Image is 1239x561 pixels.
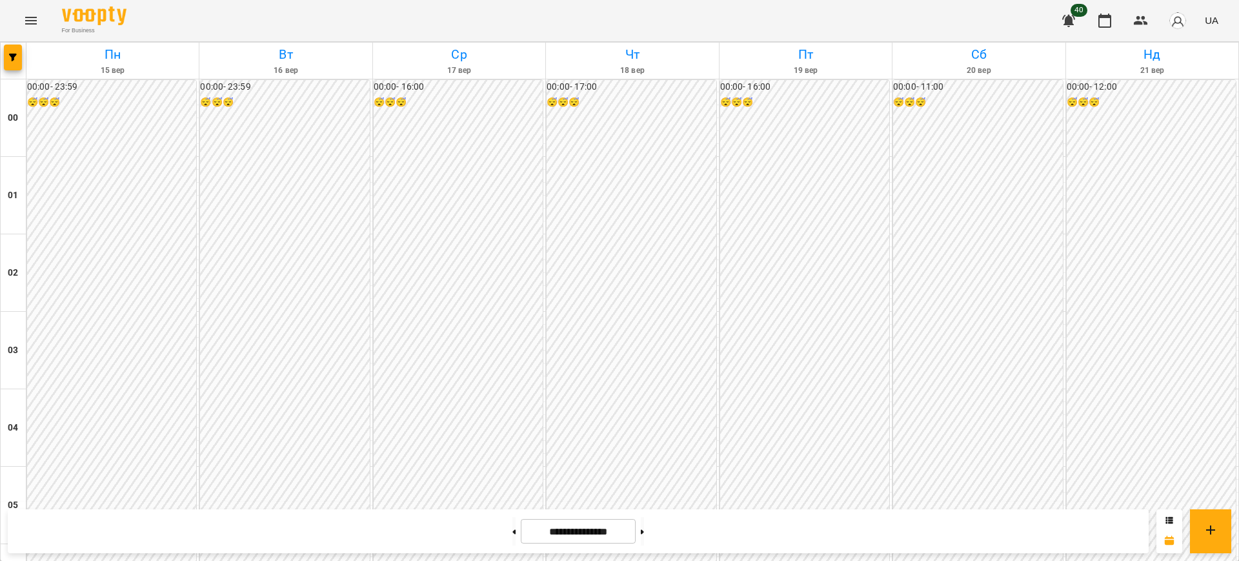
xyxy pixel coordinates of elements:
h6: 😴😴😴 [547,96,716,110]
h6: Пн [28,45,197,65]
span: UA [1205,14,1218,27]
img: Voopty Logo [62,6,126,25]
h6: 😴😴😴 [200,96,369,110]
h6: 00:00 - 11:00 [893,80,1062,94]
h6: 00:00 - 23:59 [27,80,196,94]
h6: 05 [8,498,18,513]
h6: 21 вер [1068,65,1236,77]
h6: 03 [8,343,18,358]
h6: 😴😴😴 [27,96,196,110]
h6: 15 вер [28,65,197,77]
h6: Сб [894,45,1063,65]
h6: 17 вер [375,65,543,77]
h6: 01 [8,189,18,203]
h6: 😴😴😴 [720,96,889,110]
h6: 00:00 - 23:59 [200,80,369,94]
h6: Чт [548,45,716,65]
h6: 00 [8,111,18,125]
h6: 00:00 - 16:00 [374,80,543,94]
button: UA [1200,8,1224,32]
h6: 😴😴😴 [1067,96,1236,110]
h6: 😴😴😴 [893,96,1062,110]
span: 40 [1071,4,1087,17]
h6: Вт [201,45,370,65]
img: avatar_s.png [1169,12,1187,30]
button: Menu [15,5,46,36]
h6: 20 вер [894,65,1063,77]
h6: Ср [375,45,543,65]
span: For Business [62,26,126,35]
h6: 16 вер [201,65,370,77]
h6: 😴😴😴 [374,96,543,110]
h6: Пт [721,45,890,65]
h6: 02 [8,266,18,280]
h6: 00:00 - 17:00 [547,80,716,94]
h6: 00:00 - 12:00 [1067,80,1236,94]
h6: 19 вер [721,65,890,77]
h6: 00:00 - 16:00 [720,80,889,94]
h6: 04 [8,421,18,435]
h6: Нд [1068,45,1236,65]
h6: 18 вер [548,65,716,77]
